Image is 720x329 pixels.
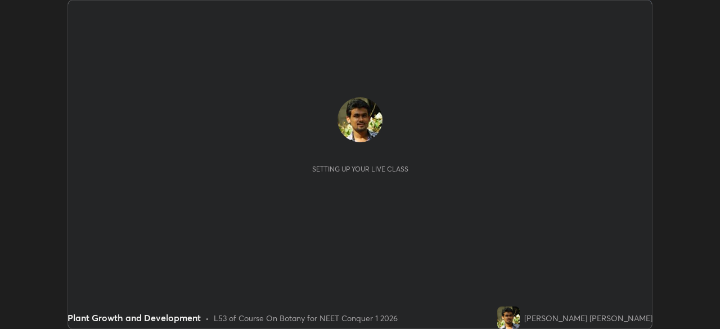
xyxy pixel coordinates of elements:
img: 3 [337,97,382,142]
div: [PERSON_NAME] [PERSON_NAME] [524,312,652,324]
div: Setting up your live class [312,165,408,173]
div: Plant Growth and Development [67,311,201,325]
div: • [205,312,209,324]
div: L53 of Course On Botany for NEET Conquer 1 2026 [214,312,398,324]
img: 3 [497,307,520,329]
